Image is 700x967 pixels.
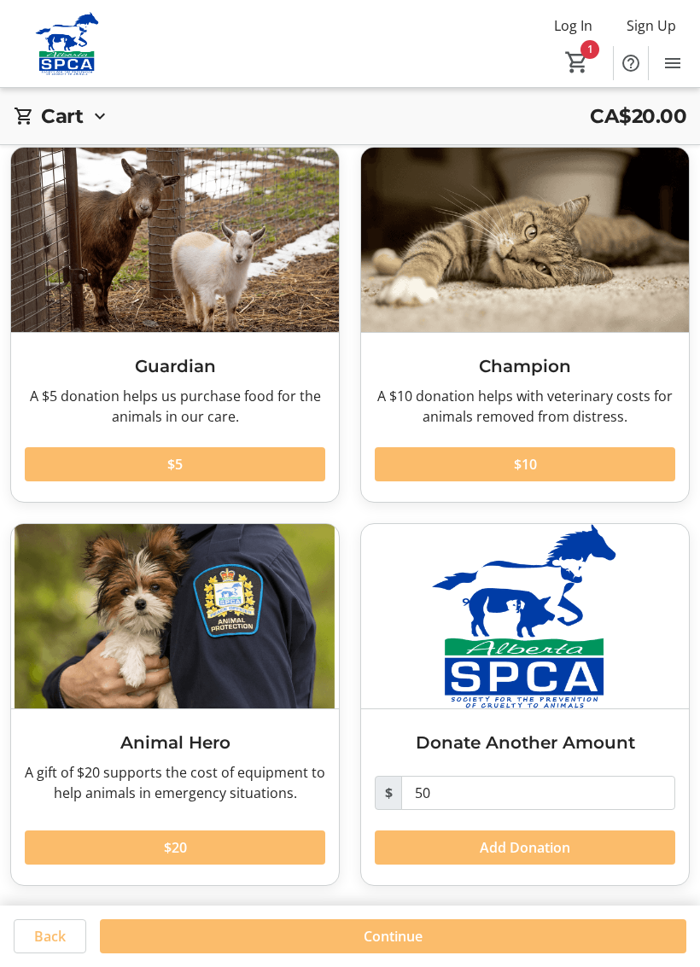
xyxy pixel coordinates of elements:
input: Donation Amount [401,776,675,810]
span: $10 [514,454,537,475]
img: Guardian [11,148,339,332]
img: Champion [361,148,689,332]
button: Log In [540,12,606,39]
span: Sign Up [627,15,676,36]
button: Sign Up [613,12,690,39]
img: Donate Another Amount [361,524,689,708]
button: Back [14,919,86,953]
button: Menu [656,46,690,80]
h3: Champion [375,353,675,379]
span: $ [375,776,402,810]
img: Animal Hero [11,524,339,708]
span: Back [34,926,66,947]
button: Help [614,46,648,80]
h3: Animal Hero [25,730,325,755]
span: $20 [164,837,187,858]
h3: Guardian [25,353,325,379]
div: A gift of $20 supports the cost of equipment to help animals in emergency situations. [25,762,325,803]
span: Add Donation [480,837,570,858]
button: Add Donation [375,830,675,865]
div: A $10 donation helps with veterinary costs for animals removed from distress. [375,386,675,427]
span: $5 [167,454,183,475]
button: $20 [25,830,325,865]
h3: Donate Another Amount [375,730,675,755]
button: Continue [100,919,686,953]
h2: Cart [41,102,83,131]
img: Alberta SPCA's Logo [10,12,124,76]
button: $10 [375,447,675,481]
button: Cart [562,47,592,78]
div: A $5 donation helps us purchase food for the animals in our care. [25,386,325,427]
span: CA$20.00 [590,102,686,131]
span: Log In [554,15,592,36]
button: $5 [25,447,325,481]
span: Continue [364,926,423,947]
